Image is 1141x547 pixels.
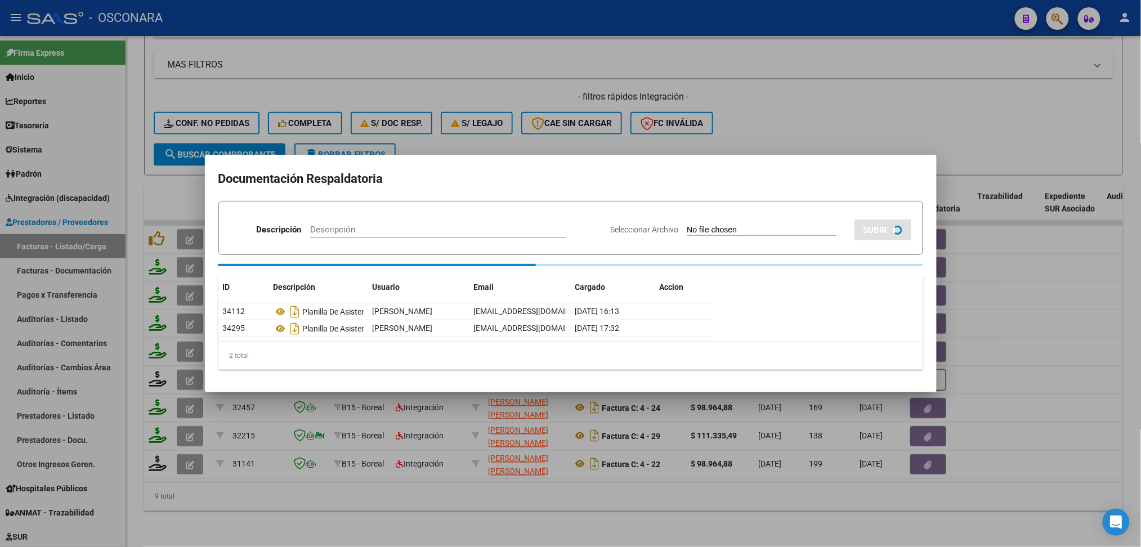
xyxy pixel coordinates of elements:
div: 2 total [218,342,923,370]
span: [DATE] 17:32 [575,324,620,333]
datatable-header-cell: Email [469,275,571,299]
span: 34112 [223,307,245,316]
datatable-header-cell: Cargado [571,275,655,299]
i: Descargar documento [288,320,303,338]
span: [PERSON_NAME] [373,324,433,333]
div: Planilla De Asistencia_2 [274,303,364,321]
span: Seleccionar Archivo [611,225,679,234]
span: Usuario [373,283,400,292]
span: Accion [660,283,684,292]
span: [EMAIL_ADDRESS][DOMAIN_NAME] [474,307,599,316]
span: [PERSON_NAME] [373,307,433,316]
span: 34295 [223,324,245,333]
i: Descargar documento [288,303,303,321]
span: ID [223,283,230,292]
span: Email [474,283,494,292]
span: Descripción [274,283,316,292]
datatable-header-cell: ID [218,275,269,299]
datatable-header-cell: Usuario [368,275,469,299]
span: [EMAIL_ADDRESS][DOMAIN_NAME] [474,324,599,333]
div: Planilla De Asistencia_2 [274,320,364,338]
datatable-header-cell: Descripción [269,275,368,299]
datatable-header-cell: Accion [655,275,712,299]
div: Open Intercom Messenger [1103,509,1130,536]
span: [DATE] 16:13 [575,307,620,316]
span: SUBIR [863,225,888,235]
h2: Documentación Respaldatoria [218,168,923,190]
p: Descripción [256,223,301,236]
span: Cargado [575,283,606,292]
button: SUBIR [854,219,911,240]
